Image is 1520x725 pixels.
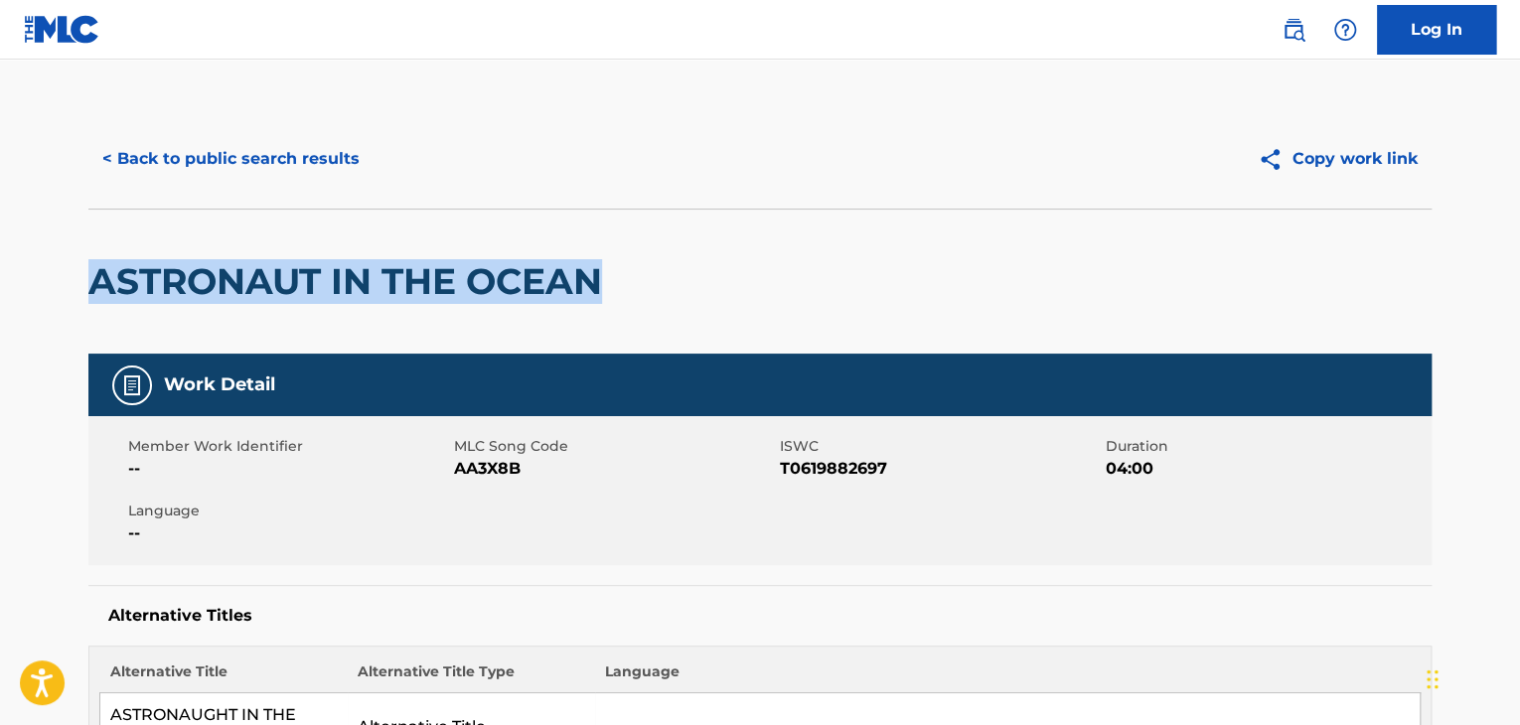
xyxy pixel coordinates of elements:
a: Public Search [1274,10,1313,50]
span: T0619882697 [780,457,1101,481]
h5: Work Detail [164,373,275,396]
img: search [1282,18,1305,42]
span: ISWC [780,436,1101,457]
span: -- [128,457,449,481]
div: Drag [1427,650,1439,709]
th: Alternative Title [100,661,348,693]
img: MLC Logo [24,15,100,44]
button: Copy work link [1244,134,1432,184]
img: help [1333,18,1357,42]
span: Language [128,501,449,521]
span: -- [128,521,449,545]
iframe: Chat Widget [1421,630,1520,725]
div: Help [1325,10,1365,50]
img: Copy work link [1258,147,1292,172]
button: < Back to public search results [88,134,374,184]
th: Language [595,661,1421,693]
span: MLC Song Code [454,436,775,457]
a: Log In [1377,5,1496,55]
span: 04:00 [1106,457,1427,481]
h5: Alternative Titles [108,606,1412,626]
span: Duration [1106,436,1427,457]
span: AA3X8B [454,457,775,481]
th: Alternative Title Type [348,661,595,693]
span: Member Work Identifier [128,436,449,457]
img: Work Detail [120,373,144,397]
h2: ASTRONAUT IN THE OCEAN [88,259,612,304]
